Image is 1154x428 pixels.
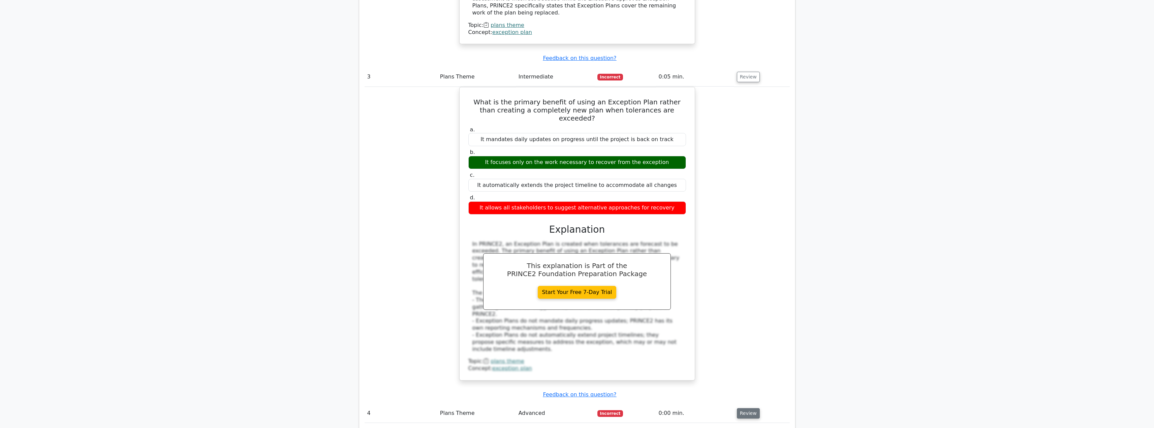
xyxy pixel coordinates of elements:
div: Concept: [468,29,686,36]
div: In PRINCE2, an Exception Plan is created when tolerances are forecast to be exceeded. The primary... [472,241,682,353]
div: It mandates daily updates on progress until the project is back on track [468,133,686,146]
a: plans theme [491,358,524,364]
td: 4 [365,404,437,423]
h3: Explanation [472,224,682,235]
span: Incorrect [597,74,623,80]
td: 3 [365,67,437,87]
a: plans theme [491,22,524,28]
div: It focuses only on the work necessary to recover from the exception [468,156,686,169]
button: Review [737,72,760,82]
span: d. [470,194,475,201]
div: It allows all stakeholders to suggest alternative approaches for recovery [468,201,686,215]
td: Intermediate [516,67,595,87]
span: c. [470,172,475,178]
a: exception plan [492,365,532,371]
a: exception plan [492,29,532,35]
td: 0:05 min. [656,67,734,87]
div: It automatically extends the project timeline to accommodate all changes [468,179,686,192]
a: Feedback on this question? [543,391,616,398]
span: b. [470,149,475,155]
td: Advanced [516,404,595,423]
td: 0:00 min. [656,404,734,423]
a: Feedback on this question? [543,55,616,61]
div: Concept: [468,365,686,372]
button: Review [737,408,760,419]
div: Topic: [468,22,686,29]
span: a. [470,126,475,133]
td: Plans Theme [437,67,516,87]
a: Start Your Free 7-Day Trial [538,286,617,299]
span: Incorrect [597,410,623,417]
div: Topic: [468,358,686,365]
td: Plans Theme [437,404,516,423]
h5: What is the primary benefit of using an Exception Plan rather than creating a completely new plan... [468,98,687,122]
